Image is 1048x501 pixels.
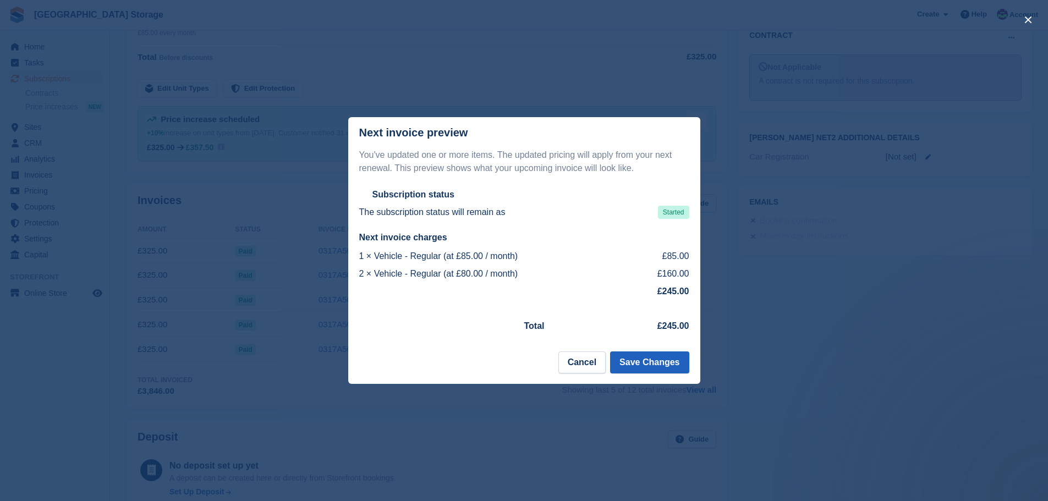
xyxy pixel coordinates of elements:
td: 1 × Vehicle - Regular (at £85.00 / month) [359,247,634,265]
p: You've updated one or more items. The updated pricing will apply from your next renewal. This pre... [359,148,689,175]
td: £160.00 [634,265,689,283]
button: close [1019,11,1037,29]
strong: £245.00 [657,321,689,331]
h2: Next invoice charges [359,232,689,243]
strong: Total [524,321,545,331]
h2: Subscription status [372,189,454,200]
strong: £245.00 [657,287,689,296]
p: Next invoice preview [359,126,468,139]
span: Started [658,206,689,219]
button: Cancel [558,351,606,373]
button: Save Changes [610,351,689,373]
td: £85.00 [634,247,689,265]
p: The subscription status will remain as [359,206,506,219]
td: 2 × Vehicle - Regular (at £80.00 / month) [359,265,634,283]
